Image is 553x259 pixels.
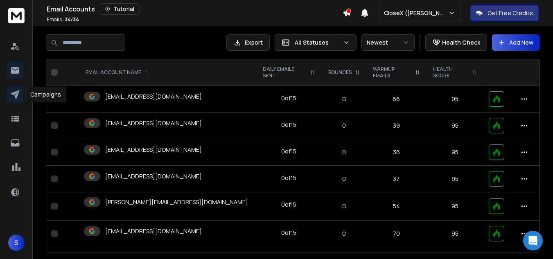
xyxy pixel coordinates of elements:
[361,34,415,51] button: Newest
[327,230,361,238] p: 0
[100,3,140,15] button: Tutorial
[366,113,427,139] td: 39
[86,69,149,76] div: EMAIL ACCOUNT NAME
[523,231,543,250] div: Open Intercom Messenger
[25,87,66,102] div: Campaigns
[105,172,202,180] p: [EMAIL_ADDRESS][DOMAIN_NAME]
[105,227,202,235] p: [EMAIL_ADDRESS][DOMAIN_NAME]
[427,139,484,166] td: 95
[281,174,296,182] div: 0 of 15
[492,34,540,51] button: Add New
[263,66,307,79] p: DAILY EMAILS SENT
[105,92,202,101] p: [EMAIL_ADDRESS][DOMAIN_NAME]
[488,9,533,17] p: Get Free Credits
[442,38,480,47] p: Health Check
[105,198,248,206] p: [PERSON_NAME][EMAIL_ADDRESS][DOMAIN_NAME]
[384,9,448,17] p: CloseX ([PERSON_NAME])
[47,3,343,15] div: Email Accounts
[47,16,79,23] p: Emails :
[327,148,361,156] p: 0
[425,34,487,51] button: Health Check
[281,229,296,237] div: 0 of 15
[366,221,427,247] td: 70
[366,192,427,221] td: 54
[65,16,79,23] span: 34 / 34
[281,200,296,209] div: 0 of 15
[105,119,202,127] p: [EMAIL_ADDRESS][DOMAIN_NAME]
[433,66,469,79] p: HEALTH SCORE
[328,69,352,76] p: BOUNCES
[8,234,25,251] button: S
[427,192,484,221] td: 95
[226,34,270,51] button: Export
[281,121,296,129] div: 0 of 15
[366,166,427,192] td: 37
[427,221,484,247] td: 95
[295,38,340,47] p: All Statuses
[281,94,296,102] div: 0 of 15
[366,86,427,113] td: 66
[105,146,202,154] p: [EMAIL_ADDRESS][DOMAIN_NAME]
[281,147,296,155] div: 0 of 15
[470,5,539,21] button: Get Free Credits
[327,175,361,183] p: 0
[327,95,361,103] p: 0
[427,113,484,139] td: 95
[327,122,361,130] p: 0
[427,166,484,192] td: 95
[366,139,427,166] td: 36
[373,66,412,79] p: WARMUP EMAILS
[427,86,484,113] td: 95
[327,202,361,210] p: 0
